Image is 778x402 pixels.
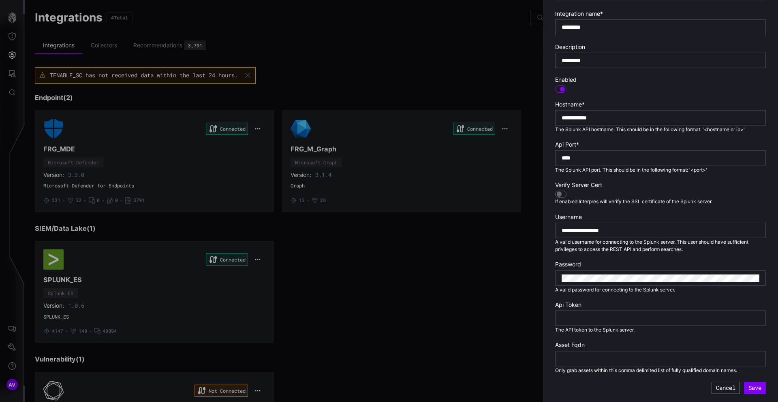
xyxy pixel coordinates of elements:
label: Description [555,43,766,51]
label: Api Port * [555,141,766,148]
label: Enabled [555,76,766,83]
label: Verify Server Cert [555,181,766,189]
span: The API token to the Splunk server. [555,327,635,333]
label: Asset Fqdn [555,341,766,349]
span: A valid username for connecting to the Splunk server. This user should have sufficient privileges... [555,239,748,252]
span: The Splunk API port. This should be in the following format: '<port>' [555,167,707,173]
label: Password [555,261,766,268]
span: If enabled Interpres will verify the SSL certificate of the Splunk server. [555,198,712,204]
label: Username [555,213,766,221]
span: The Splunk API hostname. This should be in the following format: '<hostname or ip>' [555,126,745,132]
label: Hostname * [555,101,766,108]
label: Integration name * [555,10,766,17]
button: Cancel [712,382,740,394]
span: A valid password for connecting to the Splunk server. [555,287,675,293]
label: Api Token [555,301,766,308]
span: Only grab assets within this comma delimited list of fully qualified domain names. [555,367,737,373]
button: Save [744,382,766,394]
